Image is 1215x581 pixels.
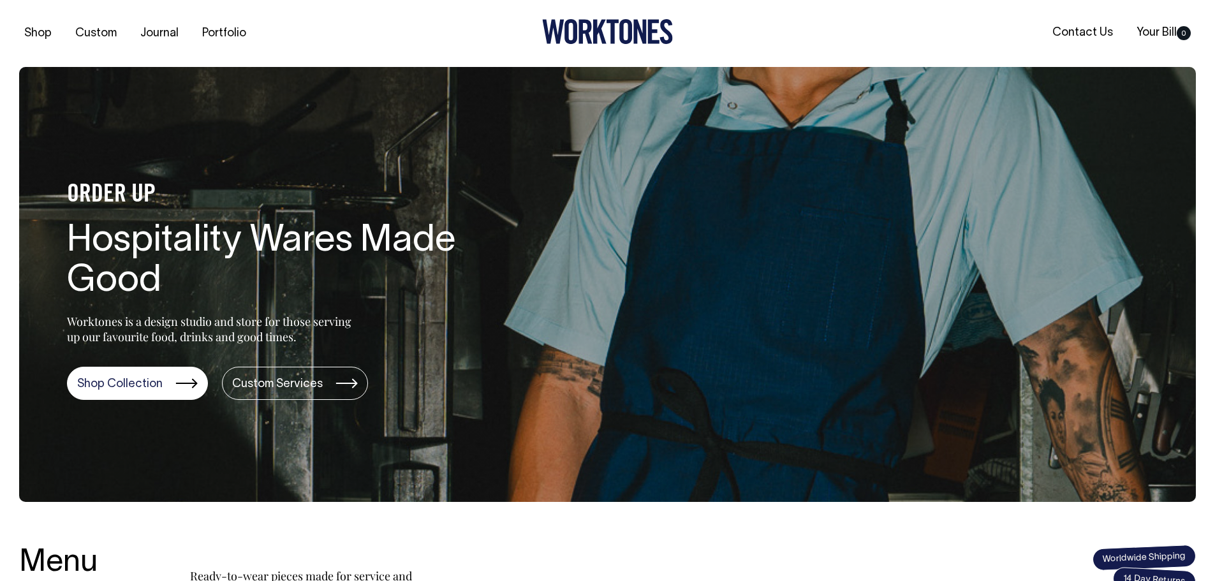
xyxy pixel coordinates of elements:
[222,367,368,400] a: Custom Services
[1047,22,1118,43] a: Contact Us
[67,367,208,400] a: Shop Collection
[19,23,57,44] a: Shop
[1092,544,1196,571] span: Worldwide Shipping
[197,23,251,44] a: Portfolio
[1177,26,1191,40] span: 0
[1131,22,1196,43] a: Your Bill0
[67,182,475,209] h4: ORDER UP
[135,23,184,44] a: Journal
[67,221,475,303] h1: Hospitality Wares Made Good
[70,23,122,44] a: Custom
[67,314,357,344] p: Worktones is a design studio and store for those serving up our favourite food, drinks and good t...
